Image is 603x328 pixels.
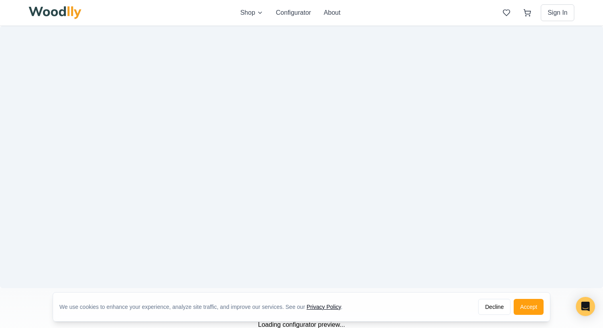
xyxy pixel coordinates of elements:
div: Open Intercom Messenger [576,297,595,316]
button: Decline [478,299,510,315]
button: Configurator [276,8,311,18]
a: Privacy Policy [307,304,341,310]
button: Accept [514,299,544,315]
div: We use cookies to enhance your experience, analyze site traffic, and improve our services. See our . [59,303,349,311]
img: Woodlly [29,6,81,19]
button: About [324,8,341,18]
button: Shop [240,8,263,18]
button: Sign In [541,4,574,21]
